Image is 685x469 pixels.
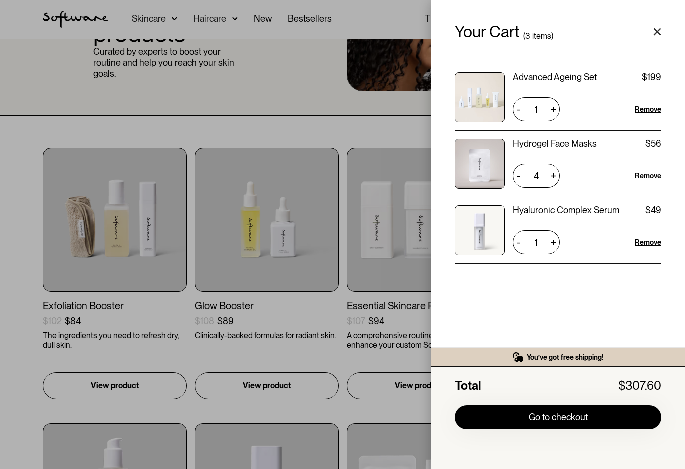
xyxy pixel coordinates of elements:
div: + [547,168,560,184]
div: Hyaluronic Complex Serum [513,205,619,215]
div: Remove [635,171,661,181]
a: Remove item from cart [635,104,661,114]
div: Total [455,379,481,393]
div: $49 [645,205,661,215]
div: Remove [635,104,661,114]
div: + [547,234,560,250]
div: ( [523,33,525,40]
div: Advanced Ageing Set [513,72,597,82]
div: - [513,234,524,250]
a: Remove item from cart [635,237,661,247]
a: Go to checkout [455,405,661,429]
div: + [547,101,560,117]
h4: Your Cart [455,24,519,40]
div: Hydrogel Face Masks [513,139,597,149]
a: Remove item from cart [635,171,661,181]
div: - [513,168,524,184]
div: $56 [645,139,661,149]
div: items) [532,33,553,40]
div: Remove [635,237,661,247]
div: 3 [525,33,530,40]
a: Close cart [653,28,661,36]
div: - [513,101,524,117]
div: $307.60 [618,379,661,393]
div: You’ve got free shipping! [527,353,604,362]
div: $199 [642,72,661,82]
